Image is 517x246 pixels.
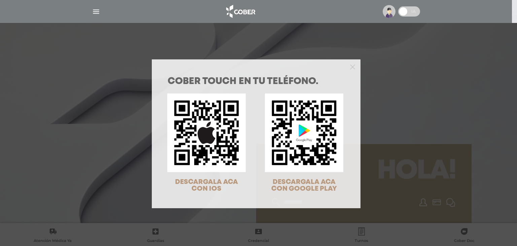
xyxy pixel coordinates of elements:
[350,63,355,70] button: Close
[167,93,246,172] img: qr-code
[175,179,238,192] span: DESCARGALA ACA CON IOS
[168,77,345,86] h1: COBER TOUCH en tu teléfono.
[265,93,343,172] img: qr-code
[271,179,337,192] span: DESCARGALA ACA CON GOOGLE PLAY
